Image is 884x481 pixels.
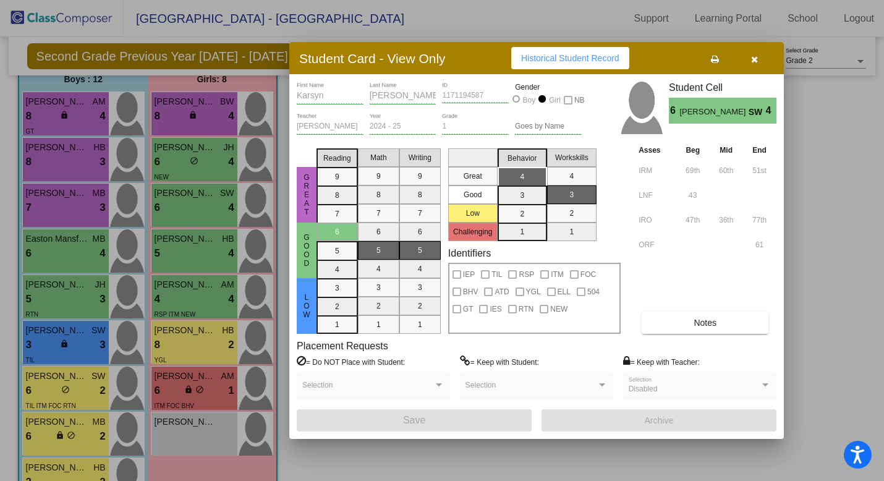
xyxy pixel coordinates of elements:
th: Asses [635,143,676,157]
span: Notes [694,318,716,328]
span: NEW [550,302,567,317]
input: goes by name [515,122,582,131]
h3: Student Cell [669,82,776,93]
span: IEP [463,267,475,282]
span: 6 [669,103,679,118]
th: Mid [710,143,742,157]
h3: Student Card - View Only [299,51,446,66]
button: Notes [642,312,768,334]
span: Archive [645,415,674,425]
span: Historical Student Record [521,53,619,63]
button: Historical Student Record [511,47,629,69]
span: YGL [526,284,541,299]
span: TIL [491,267,502,282]
span: NB [574,93,585,108]
span: ATD [495,284,509,299]
label: = Do NOT Place with Student: [297,355,405,368]
label: = Keep with Teacher: [623,355,700,368]
input: Enter ID [442,92,509,100]
label: Placement Requests [297,340,388,352]
span: RTN [519,302,533,317]
span: FOC [580,267,596,282]
span: GT [463,302,474,317]
input: assessment [639,161,673,180]
div: Girl [548,95,561,106]
input: year [370,122,436,131]
span: Low [301,293,312,319]
span: RSP [519,267,534,282]
th: End [742,143,776,157]
span: ITM [551,267,564,282]
input: teacher [297,122,363,131]
span: Good [301,233,312,268]
th: Beg [676,143,710,157]
div: Boy [522,95,536,106]
span: SW [749,106,766,119]
input: assessment [639,211,673,229]
span: Save [403,415,425,425]
span: IES [490,302,501,317]
span: 504 [587,284,600,299]
span: ELL [558,284,571,299]
span: 4 [766,103,776,118]
span: Great [301,173,312,216]
input: assessment [639,186,673,205]
label: = Keep with Student: [460,355,539,368]
button: Save [297,409,532,432]
span: [PERSON_NAME] [679,106,748,119]
mat-label: Gender [515,82,582,93]
label: Identifiers [448,247,491,259]
span: BHV [463,284,478,299]
input: grade [442,122,509,131]
span: Disabled [629,385,658,393]
input: assessment [639,236,673,254]
button: Archive [542,409,776,432]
